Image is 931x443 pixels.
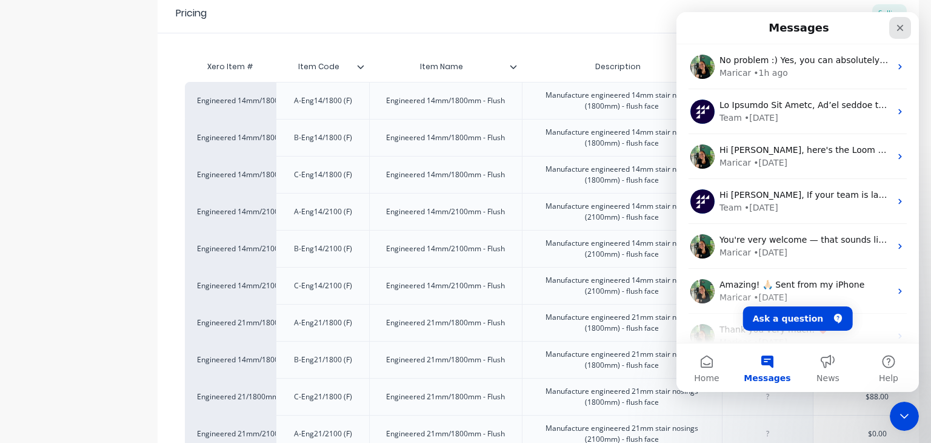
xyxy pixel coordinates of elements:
img: Profile image for Maricar [14,222,38,246]
img: Profile image for Team [14,177,38,201]
div: Manufacture engineered 14mm stair nosings (1800mm) - flush face [527,161,717,188]
div: Engineered 21mm/1800mm - Flush [376,426,515,442]
div: Engineered 14mm/2100mm (F) [197,243,264,254]
div: A-Eng14/1800 (F) [284,93,362,109]
span: Home [18,362,42,370]
div: Engineered 14mm/2100mm (F) [197,280,264,291]
span: Amazing! 🙏🏻 Sent from my iPhone [43,268,188,277]
div: Maricar [43,55,75,67]
div: B-Eng14/1800 (F) [284,130,362,146]
span: Help [202,362,222,370]
div: Team [43,100,65,112]
div: • [DATE] [77,279,111,292]
div: • [DATE] [68,100,102,112]
div: Engineered 14mm/2100mm - Flush [376,241,515,257]
div: A-Eng14/2100 (F) [284,204,362,220]
div: • [DATE] [77,234,111,247]
div: Manufacture engineered 14mm stair nosings (2100mm) - flush face [527,198,717,225]
img: Profile image for Maricar [14,132,38,157]
div: Engineered 14mm/1800mm (F) [197,95,264,106]
img: Profile image for Maricar [14,267,38,291]
span: Messages [67,362,114,370]
div: Item Name [369,52,515,82]
div: C-Eng14/1800 (F) [284,167,362,183]
div: Maricar [43,144,75,157]
div: Engineered 14mm/1800mm (F) [197,169,264,180]
button: Messages [61,331,121,380]
iframe: Intercom live chat [676,12,919,392]
div: Pricing [176,6,207,21]
div: Manufacture engineered 14mm stair nosings (1800mm) - flush face [527,87,717,114]
div: Xero Item # [185,55,276,79]
div: Engineered 14mm/1800mm - Flush [376,93,515,109]
div: Engineered 21mm/1800mm - Flush [376,352,515,368]
div: B-Eng14/2100 (F) [284,241,362,257]
div: Manufacture engineered 14mm stair nosings (1800mm) - flush face [527,124,717,151]
div: Engineered 21mm/1800mm (F) [197,317,264,328]
div: Manufacture engineered 14mm stair nosings (2100mm) - flush face [527,235,717,262]
div: Maricar [43,324,75,337]
div: Engineered 21/1800mm (F) [197,391,264,402]
button: Help [182,331,242,380]
span: News [140,362,163,370]
button: News [121,331,182,380]
div: Engineered 14mm/2100mm - Flush [376,278,515,294]
div: • [DATE] [77,144,111,157]
div: Item Code [276,55,369,79]
div: B-Eng21/1800 (F) [284,352,362,368]
div: Item Code [276,52,362,82]
img: Profile image for Team [14,87,38,112]
div: C-Eng21/1800 (F) [284,389,362,405]
iframe: Intercom live chat [890,402,919,431]
div: Engineered 14mm/1800mm - Flush [376,130,515,146]
div: Maricar [43,234,75,247]
div: Manufacture engineered 14mm stair nosings (2100mm) - flush face [527,272,717,299]
img: Profile image for Maricar [14,312,38,336]
div: Description [522,52,715,82]
div: Engineered 21mm/1800mm - Flush [376,315,515,331]
div: Engineered 21mm/2100mm (F) [197,428,264,439]
div: Manufacture engineered 21mm stair nosings (1800mm) - flush face [527,309,717,336]
div: Engineered 14mm/1800mm - Flush [376,167,515,183]
div: • [DATE] [68,189,102,202]
div: Engineered 14mm/2100mm - Flush [376,204,515,220]
div: Engineered 14mm/1800mm (F) [197,354,264,365]
div: Team [43,189,65,202]
button: Ask a question [67,294,176,319]
div: Description [522,55,722,79]
div: Manufacture engineered 21mm stair nosings (1800mm) - flush face [527,384,717,410]
span: Hi [PERSON_NAME], here's the Loom video for more details - [URL][DOMAIN_NAME] [43,133,398,143]
div: A-Eng21/2100 (F) [284,426,362,442]
div: Engineered 14mm/2100mm (F) [197,206,264,217]
div: C-Eng14/2100 (F) [284,278,362,294]
div: Engineered 14mm/1800mm (F) [197,132,264,143]
span: Thank you very much! ❤️ [43,313,152,322]
div: Engineered 21mm/1800mm - Flush [376,389,515,405]
div: Maricar [43,279,75,292]
div: Selling [872,4,907,22]
div: • 1h ago [77,55,112,67]
div: A-Eng21/1800 (F) [284,315,362,331]
div: • [DATE] [77,324,111,337]
div: Item Name [369,55,522,79]
div: Manufacture engineered 21mm stair nosings (1800mm) - flush face [527,347,717,373]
